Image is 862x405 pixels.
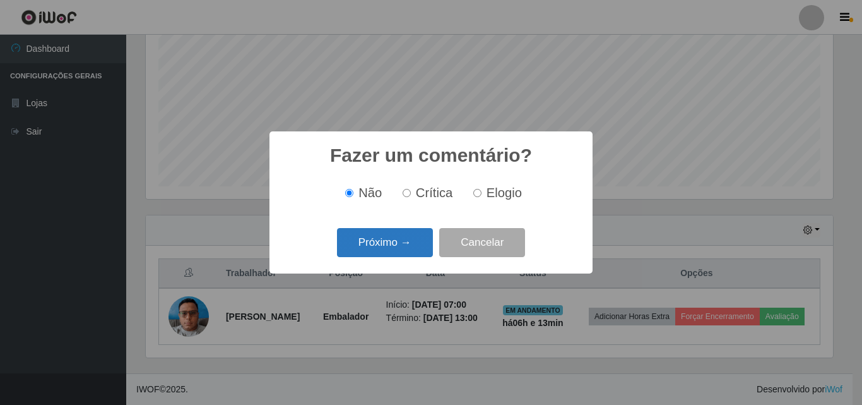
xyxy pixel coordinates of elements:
[439,228,525,258] button: Cancelar
[337,228,433,258] button: Próximo →
[330,144,532,167] h2: Fazer um comentário?
[487,186,522,200] span: Elogio
[345,189,353,197] input: Não
[473,189,481,197] input: Elogio
[403,189,411,197] input: Crítica
[416,186,453,200] span: Crítica
[358,186,382,200] span: Não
